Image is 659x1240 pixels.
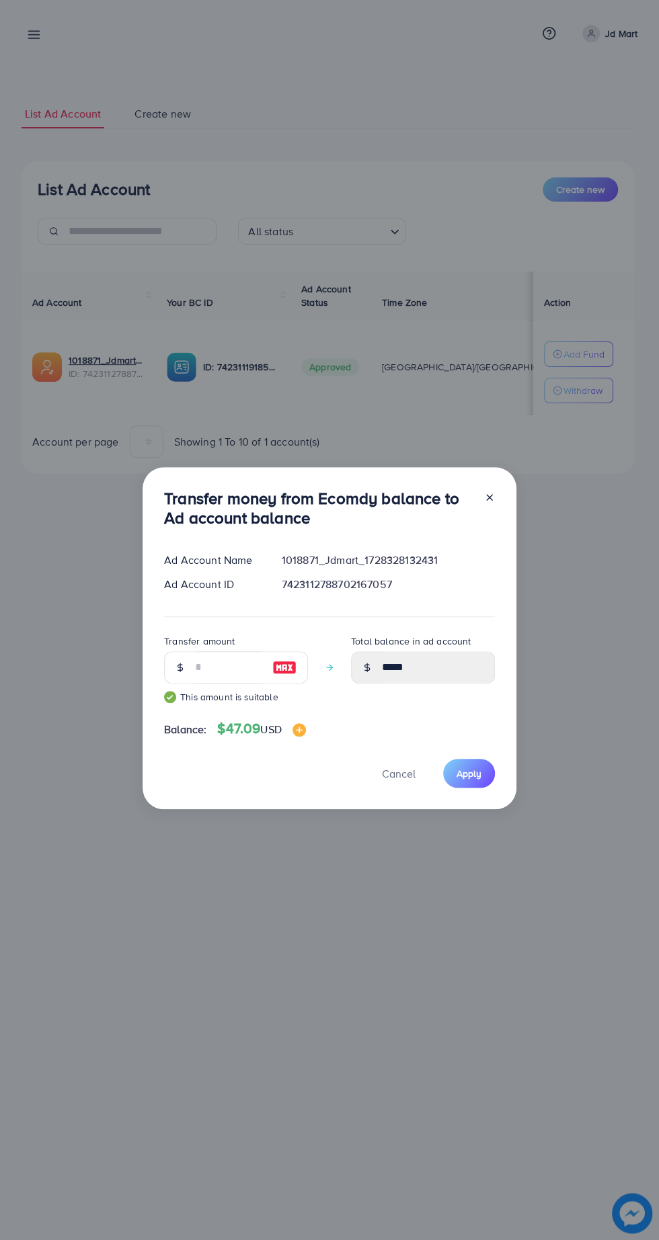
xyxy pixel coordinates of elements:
div: 1018871_Jdmart_1728328132431 [271,552,506,568]
button: Cancel [365,759,432,788]
img: guide [164,691,176,703]
div: Ad Account ID [153,577,271,592]
span: Cancel [382,766,416,781]
h3: Transfer money from Ecomdy balance to Ad account balance [164,489,473,528]
small: This amount is suitable [164,690,308,704]
img: image [293,723,306,737]
h4: $47.09 [217,720,305,737]
span: Apply [457,767,481,780]
div: 7423112788702167057 [271,577,506,592]
div: Ad Account Name [153,552,271,568]
span: USD [260,722,281,737]
img: image [272,659,297,675]
label: Transfer amount [164,634,235,648]
span: Balance: [164,722,206,737]
button: Apply [443,759,495,788]
label: Total balance in ad account [351,634,471,648]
